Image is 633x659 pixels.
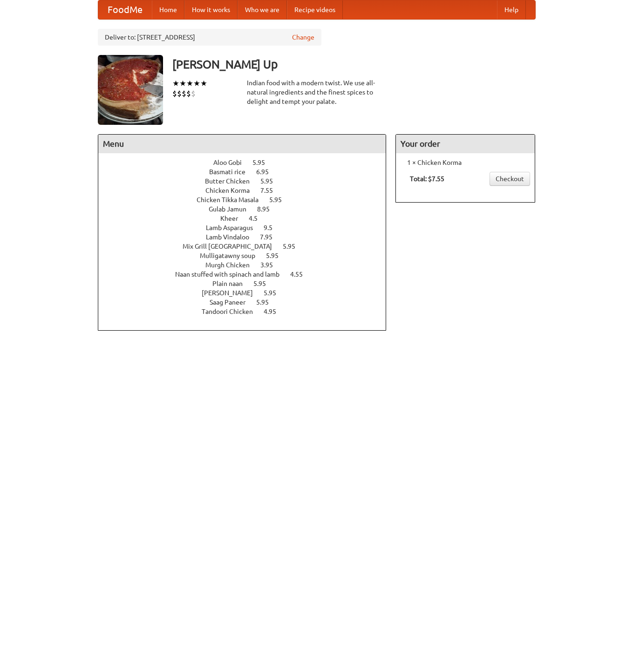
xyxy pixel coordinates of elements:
[210,299,255,306] span: Saag Paneer
[205,177,290,185] a: Butter Chicken 5.95
[257,205,279,213] span: 8.95
[209,168,286,176] a: Basmati rice 6.95
[206,233,259,241] span: Lamb Vindaloo
[210,299,286,306] a: Saag Paneer 5.95
[202,289,293,297] a: [PERSON_NAME] 5.95
[183,243,281,250] span: Mix Grill [GEOGRAPHIC_DATA]
[260,187,282,194] span: 7.55
[283,243,305,250] span: 5.95
[206,233,290,241] a: Lamb Vindaloo 7.95
[98,135,386,153] h4: Menu
[266,252,288,259] span: 5.95
[172,88,177,99] li: $
[200,78,207,88] li: ★
[220,215,247,222] span: Kheer
[206,224,262,231] span: Lamb Asparagus
[264,224,282,231] span: 9.5
[260,177,282,185] span: 5.95
[260,233,282,241] span: 7.95
[200,252,296,259] a: Mulligatawny soup 5.95
[193,78,200,88] li: ★
[184,0,238,19] a: How it works
[212,280,283,287] a: Plain naan 5.95
[247,78,387,106] div: Indian food with a modern twist. We use all-natural ingredients and the finest spices to delight ...
[98,0,152,19] a: FoodMe
[179,78,186,88] li: ★
[260,261,282,269] span: 3.95
[287,0,343,19] a: Recipe videos
[213,159,282,166] a: Aloo Gobi 5.95
[183,243,313,250] a: Mix Grill [GEOGRAPHIC_DATA] 5.95
[249,215,267,222] span: 4.5
[401,158,530,167] li: 1 × Chicken Korma
[175,271,320,278] a: Naan stuffed with spinach and lamb 4.55
[396,135,535,153] h4: Your order
[497,0,526,19] a: Help
[98,29,321,46] div: Deliver to: [STREET_ADDRESS]
[182,88,186,99] li: $
[172,78,179,88] li: ★
[253,280,275,287] span: 5.95
[98,55,163,125] img: angular.jpg
[186,78,193,88] li: ★
[172,55,536,74] h3: [PERSON_NAME] Up
[205,261,259,269] span: Murgh Chicken
[205,187,290,194] a: Chicken Korma 7.55
[152,0,184,19] a: Home
[209,168,255,176] span: Basmati rice
[220,215,275,222] a: Kheer 4.5
[410,175,444,183] b: Total: $7.55
[256,168,278,176] span: 6.95
[213,159,251,166] span: Aloo Gobi
[177,88,182,99] li: $
[191,88,196,99] li: $
[292,33,314,42] a: Change
[252,159,274,166] span: 5.95
[202,289,262,297] span: [PERSON_NAME]
[212,280,252,287] span: Plain naan
[186,88,191,99] li: $
[256,299,278,306] span: 5.95
[206,224,290,231] a: Lamb Asparagus 9.5
[205,187,259,194] span: Chicken Korma
[197,196,299,204] a: Chicken Tikka Masala 5.95
[202,308,262,315] span: Tandoori Chicken
[490,172,530,186] a: Checkout
[269,196,291,204] span: 5.95
[197,196,268,204] span: Chicken Tikka Masala
[290,271,312,278] span: 4.55
[205,177,259,185] span: Butter Chicken
[209,205,287,213] a: Gulab Jamun 8.95
[264,308,286,315] span: 4.95
[205,261,290,269] a: Murgh Chicken 3.95
[209,205,256,213] span: Gulab Jamun
[202,308,293,315] a: Tandoori Chicken 4.95
[200,252,265,259] span: Mulligatawny soup
[264,289,286,297] span: 5.95
[238,0,287,19] a: Who we are
[175,271,289,278] span: Naan stuffed with spinach and lamb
